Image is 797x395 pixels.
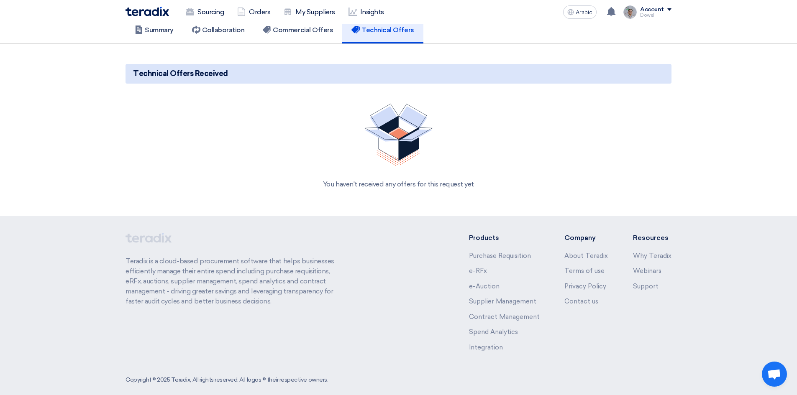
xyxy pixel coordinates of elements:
font: Technical Offers Received [133,69,228,78]
font: Teradix is ​​a cloud-based procurement software that helps businesses efficiently manage their en... [126,257,334,305]
a: Orders [231,3,277,21]
a: Spend Analytics [469,328,518,336]
font: Orders [249,8,270,16]
a: Collaboration [183,17,254,43]
a: Commercial Offers [254,17,342,43]
img: No Quotations Found! [364,104,433,166]
a: Technical Offers [342,17,423,43]
img: IMG_1753965247717.jpg [623,5,637,19]
font: Collaboration [202,26,245,34]
a: Contact us [564,298,598,305]
img: Teradix logo [126,7,169,16]
a: Why Teradix [633,252,671,260]
a: Privacy Policy [564,283,606,290]
a: e-Auction [469,283,500,290]
a: Insights [342,3,391,21]
font: Resources [633,234,669,242]
a: Sourcing [179,3,231,21]
a: Support [633,283,659,290]
div: You haven't received any offers for this request yet [136,179,661,189]
font: Insights [360,8,384,16]
a: Supplier Management [469,298,536,305]
a: Purchase Requisition [469,252,531,260]
a: Webinars [633,267,661,275]
a: e-RFx [469,267,487,275]
a: Terms of use [564,267,605,275]
font: Account [640,6,664,13]
a: My Suppliers [277,3,341,21]
a: Summary [126,17,183,43]
font: Copyright © 2025 Teradix, All rights reserved. All logos © their respective owners. [126,376,328,383]
font: Dowel [640,13,654,18]
a: Contract Management [469,313,540,321]
font: My Suppliers [295,8,335,16]
font: Summary [145,26,174,34]
a: Integration [469,344,503,351]
font: Company [564,234,596,242]
font: Arabic [576,9,592,16]
button: Arabic [563,5,597,19]
font: Sourcing [197,8,224,16]
font: Technical Offers [361,26,414,34]
div: Open chat [762,362,787,387]
font: Commercial Offers [273,26,333,34]
font: Products [469,234,499,242]
a: About Teradix [564,252,608,260]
